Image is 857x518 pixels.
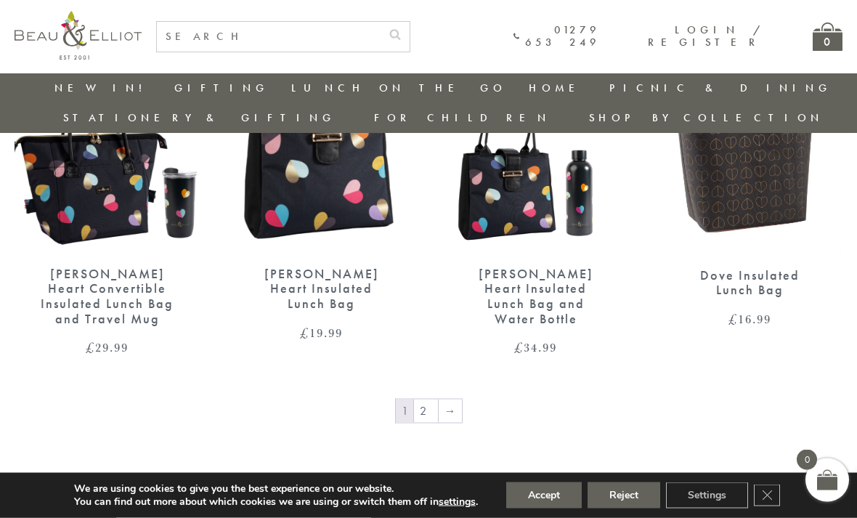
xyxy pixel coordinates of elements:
[609,81,832,95] a: Picnic & Dining
[15,13,200,355] a: Emily Heart Convertible Lunch Bag and Travel Mug [PERSON_NAME] Heart Convertible Insulated Lunch ...
[254,267,389,312] div: [PERSON_NAME] Heart Insulated Lunch Bag
[589,110,824,125] a: Shop by collection
[588,482,660,509] button: Reject
[529,81,587,95] a: Home
[63,110,336,125] a: Stationery & Gifting
[54,81,152,95] a: New in!
[300,324,309,341] span: £
[86,339,95,356] span: £
[414,400,438,423] a: Page 2
[728,310,738,328] span: £
[74,482,478,495] p: We are using cookies to give you the best experience on our website.
[797,450,817,470] span: 0
[754,485,780,506] button: Close GDPR Cookie Banner
[648,23,762,49] a: Login / Register
[157,22,381,52] input: SEARCH
[40,267,174,327] div: [PERSON_NAME] Heart Convertible Insulated Lunch Bag and Travel Mug
[396,400,413,423] span: Page 1
[468,267,603,327] div: [PERSON_NAME] Heart Insulated Lunch Bag and Water Bottle
[374,110,551,125] a: For Children
[300,324,343,341] bdi: 19.99
[728,310,771,328] bdi: 16.99
[15,398,842,427] nav: Product Pagination
[229,13,414,339] a: Emily Heart Insulated Lunch Bag [PERSON_NAME] Heart Insulated Lunch Bag £19.99
[506,482,582,509] button: Accept
[657,13,842,326] a: Dove Insulated Lunch Bag Dove Insulated Lunch Bag £16.99
[514,339,557,356] bdi: 34.99
[513,24,601,49] a: 01279 653 249
[666,482,748,509] button: Settings
[291,81,506,95] a: Lunch On The Go
[439,495,476,509] button: settings
[683,268,817,298] div: Dove Insulated Lunch Bag
[514,339,524,356] span: £
[174,81,269,95] a: Gifting
[86,339,129,356] bdi: 29.99
[813,23,842,51] a: 0
[15,11,142,60] img: logo
[74,495,478,509] p: You can find out more about which cookies we are using or switch them off in .
[439,400,462,423] a: →
[443,13,628,355] a: Emily Heart Insulated Lunch Bag and Water Bottle [PERSON_NAME] Heart Insulated Lunch Bag and Wate...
